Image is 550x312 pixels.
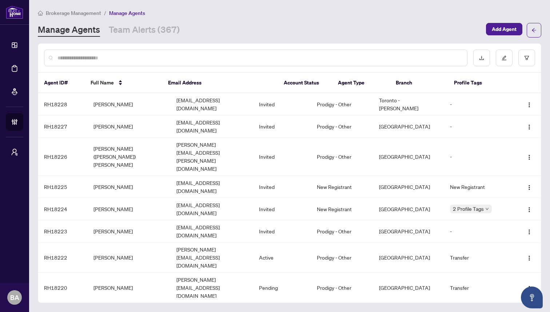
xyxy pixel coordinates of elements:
[38,176,88,198] td: RH18225
[171,198,253,220] td: [EMAIL_ADDRESS][DOMAIN_NAME]
[171,273,253,303] td: [PERSON_NAME][EMAIL_ADDRESS][DOMAIN_NAME]
[311,198,373,220] td: New Registrant
[373,220,444,242] td: [GEOGRAPHIC_DATA]
[523,225,535,237] button: Logo
[373,176,444,198] td: [GEOGRAPHIC_DATA]
[444,115,514,138] td: -
[171,176,253,198] td: [EMAIL_ADDRESS][DOMAIN_NAME]
[492,23,517,35] span: Add Agent
[88,176,170,198] td: [PERSON_NAME]
[444,273,514,303] td: Transfer
[109,10,145,16] span: Manage Agents
[373,138,444,176] td: [GEOGRAPHIC_DATA]
[496,50,513,66] button: edit
[88,198,170,220] td: [PERSON_NAME]
[526,102,532,108] img: Logo
[88,242,170,273] td: [PERSON_NAME]
[38,93,88,115] td: RH18228
[38,73,85,93] th: Agent ID#
[253,176,311,198] td: Invited
[38,273,88,303] td: RH18220
[473,50,490,66] button: download
[502,55,507,60] span: edit
[531,28,537,33] span: arrow-left
[526,154,532,160] img: Logo
[311,273,373,303] td: Prodigy - Other
[444,93,514,115] td: -
[88,115,170,138] td: [PERSON_NAME]
[448,73,514,93] th: Profile Tags
[38,198,88,220] td: RH18224
[311,220,373,242] td: Prodigy - Other
[518,50,535,66] button: filter
[444,138,514,176] td: -
[253,220,311,242] td: Invited
[390,73,448,93] th: Branch
[253,198,311,220] td: Invited
[109,24,180,37] a: Team Alerts (367)
[523,98,535,110] button: Logo
[526,229,532,235] img: Logo
[311,138,373,176] td: Prodigy - Other
[278,73,332,93] th: Account Status
[171,93,253,115] td: [EMAIL_ADDRESS][DOMAIN_NAME]
[526,185,532,190] img: Logo
[444,176,514,198] td: New Registrant
[523,203,535,215] button: Logo
[526,285,532,291] img: Logo
[373,273,444,303] td: [GEOGRAPHIC_DATA]
[162,73,278,93] th: Email Address
[373,93,444,115] td: Toronto - [PERSON_NAME]
[104,9,106,17] li: /
[38,242,88,273] td: RH18222
[10,292,19,303] span: BA
[523,181,535,193] button: Logo
[46,10,101,16] span: Brokerage Management
[486,23,522,35] button: Add Agent
[171,242,253,273] td: [PERSON_NAME][EMAIL_ADDRESS][DOMAIN_NAME]
[6,5,23,19] img: logo
[171,115,253,138] td: [EMAIL_ADDRESS][DOMAIN_NAME]
[11,149,18,156] span: user-switch
[88,220,170,242] td: [PERSON_NAME]
[523,121,535,132] button: Logo
[253,138,311,176] td: Invited
[373,198,444,220] td: [GEOGRAPHIC_DATA]
[332,73,390,93] th: Agent Type
[253,273,311,303] td: Pending
[38,220,88,242] td: RH18223
[373,242,444,273] td: [GEOGRAPHIC_DATA]
[311,176,373,198] td: New Registrant
[453,205,484,213] span: 2 Profile Tags
[253,93,311,115] td: Invited
[311,115,373,138] td: Prodigy - Other
[38,115,88,138] td: RH18227
[311,242,373,273] td: Prodigy - Other
[38,138,88,176] td: RH18226
[524,55,529,60] span: filter
[253,242,311,273] td: Active
[523,151,535,162] button: Logo
[311,93,373,115] td: Prodigy - Other
[485,207,489,211] span: down
[523,282,535,293] button: Logo
[91,79,114,87] span: Full Name
[38,24,100,37] a: Manage Agents
[88,138,170,176] td: [PERSON_NAME] ([PERSON_NAME]) [PERSON_NAME]
[253,115,311,138] td: Invited
[373,115,444,138] td: [GEOGRAPHIC_DATA]
[38,11,43,16] span: home
[171,138,253,176] td: [PERSON_NAME][EMAIL_ADDRESS][PERSON_NAME][DOMAIN_NAME]
[171,220,253,242] td: [EMAIL_ADDRESS][DOMAIN_NAME]
[85,73,162,93] th: Full Name
[526,124,532,130] img: Logo
[526,207,532,213] img: Logo
[479,55,484,60] span: download
[88,273,170,303] td: [PERSON_NAME]
[526,255,532,261] img: Logo
[521,287,543,308] button: Open asap
[444,220,514,242] td: -
[88,93,170,115] td: [PERSON_NAME]
[523,252,535,263] button: Logo
[444,242,514,273] td: Transfer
